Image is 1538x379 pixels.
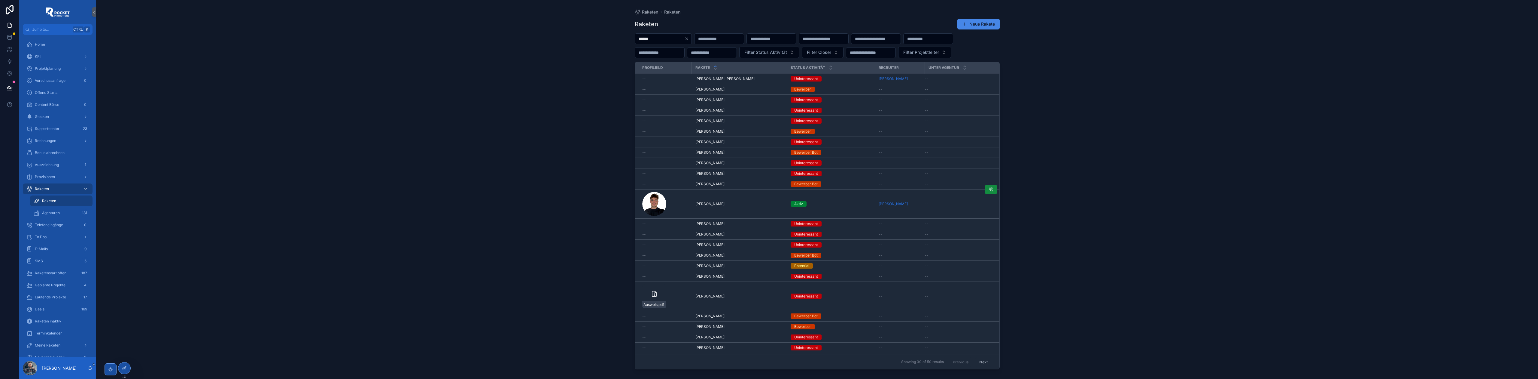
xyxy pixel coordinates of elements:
[879,129,882,134] span: --
[925,221,997,226] a: --
[80,306,89,313] div: 169
[642,242,646,247] span: --
[642,221,688,226] a: --
[35,174,55,179] span: Provisionen
[642,324,646,329] span: --
[19,35,96,357] div: scrollable content
[925,97,997,102] a: --
[794,274,818,279] div: Uninteressant
[695,171,783,176] a: [PERSON_NAME]
[879,202,908,206] span: [PERSON_NAME]
[807,49,831,55] span: Filter Closer
[642,314,646,319] span: --
[925,242,997,247] a: --
[925,97,929,102] span: --
[35,114,49,119] span: Glocken
[879,150,882,155] span: --
[695,161,725,165] span: [PERSON_NAME]
[642,161,646,165] span: --
[925,108,929,113] span: --
[791,87,871,92] a: Bewerber
[791,118,871,124] a: Uninteressant
[791,232,871,237] a: Uninteressant
[791,171,871,176] a: Uninteressant
[642,324,688,329] a: --
[879,108,921,113] a: --
[879,97,882,102] span: --
[73,26,84,32] span: Ctrl
[879,242,882,247] span: --
[879,76,908,81] span: [PERSON_NAME]
[42,199,56,203] span: Raketen
[879,263,882,268] span: --
[879,171,921,176] a: --
[925,140,997,144] a: --
[82,282,89,289] div: 4
[695,335,725,340] span: [PERSON_NAME]
[925,150,997,155] a: --
[80,270,89,277] div: 187
[23,75,93,86] a: Vorschussanfrage0
[635,9,658,15] a: Raketen
[879,140,921,144] a: --
[35,259,43,263] span: SMS
[791,139,871,145] a: Uninteressant
[85,27,90,32] span: K
[879,119,882,123] span: --
[35,307,44,312] span: Deals
[695,108,783,113] a: [PERSON_NAME]
[695,108,725,113] span: [PERSON_NAME]
[744,49,787,55] span: Filter Status Aktivität
[642,9,658,15] span: Raketen
[695,314,783,319] a: [PERSON_NAME]
[925,274,997,279] a: --
[695,171,725,176] span: [PERSON_NAME]
[695,253,783,258] a: [PERSON_NAME]
[35,235,47,239] span: To Dos
[23,232,93,242] a: To Dos
[695,324,783,329] a: [PERSON_NAME]
[695,202,783,206] a: [PERSON_NAME]
[695,129,783,134] a: [PERSON_NAME]
[695,274,725,279] span: [PERSON_NAME]
[642,263,688,268] a: --
[32,27,70,32] span: Jump to...
[642,97,646,102] span: --
[957,19,1000,29] a: Neue Rakete
[879,119,921,123] a: --
[664,9,680,15] span: Raketen
[642,284,688,308] a: Ausweis.pdf
[925,314,997,319] a: --
[925,119,929,123] span: --
[642,314,688,319] a: --
[791,263,871,269] a: Potential
[695,182,783,186] a: [PERSON_NAME]
[642,97,688,102] a: --
[82,294,89,301] div: 17
[23,220,93,230] a: Telefoneingänge0
[794,139,818,145] div: Uninteressant
[695,232,725,237] span: [PERSON_NAME]
[925,314,929,319] span: --
[23,39,93,50] a: Home
[791,108,871,113] a: Uninteressant
[925,161,997,165] a: --
[695,263,783,268] a: [PERSON_NAME]
[23,328,93,339] a: Terminkalender
[642,232,646,237] span: --
[925,76,997,81] a: --
[791,253,871,258] a: Bewerber Bot
[642,108,646,113] span: --
[35,331,62,336] span: Terminkalender
[643,302,658,307] span: Ausweis
[35,78,65,83] span: Vorschussanfrage
[642,119,688,123] a: --
[879,294,921,299] a: --
[879,274,882,279] span: --
[695,324,725,329] span: [PERSON_NAME]
[794,242,818,248] div: Uninteressant
[642,76,646,81] span: --
[879,232,882,237] span: --
[791,97,871,103] a: Uninteressant
[23,135,93,146] a: Rechnungen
